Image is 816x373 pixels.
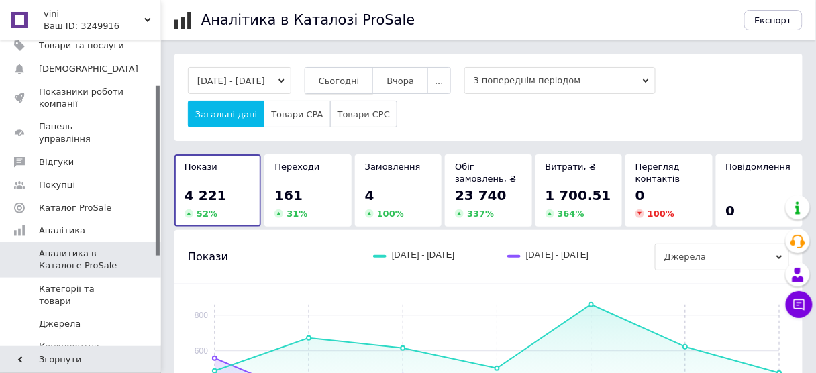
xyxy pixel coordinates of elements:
button: Товари CPA [264,101,330,127]
span: Загальні дані [195,109,257,119]
span: 0 [635,187,645,203]
span: Товари та послуги [39,40,124,52]
span: 100 % [648,209,674,219]
span: Покази [188,250,228,264]
span: 23 740 [455,187,507,203]
span: Категорії та товари [39,283,124,307]
span: 4 221 [185,187,227,203]
span: 364 % [558,209,584,219]
span: ... [435,76,443,86]
span: Товари CPC [338,109,390,119]
div: Ваш ID: 3249916 [44,20,161,32]
span: Аналітика [39,225,85,237]
span: Сьогодні [319,76,360,86]
span: Джерела [39,318,81,330]
span: 0 [726,203,735,219]
button: Вчора [372,67,428,94]
button: Загальні дані [188,101,264,127]
button: Чат з покупцем [786,291,813,318]
span: Каталог ProSale [39,202,111,214]
span: З попереднім періодом [464,67,656,94]
text: 800 [195,311,208,320]
span: Експорт [755,15,793,25]
text: 600 [195,346,208,356]
span: 100 % [377,209,404,219]
span: vini [44,8,144,20]
span: Конкурентна аналітика [39,341,124,365]
span: Аналитика в Каталоге ProSale [39,248,124,272]
span: Переходи [274,162,319,172]
span: Показники роботи компанії [39,86,124,110]
button: ... [427,67,450,94]
span: 161 [274,187,303,203]
span: 1 700.51 [546,187,611,203]
button: Експорт [744,10,803,30]
span: Замовлення [365,162,421,172]
span: Покупці [39,179,75,191]
button: Сьогодні [305,67,374,94]
span: 4 [365,187,374,203]
span: Відгуки [39,156,74,168]
span: [DEMOGRAPHIC_DATA] [39,63,138,75]
span: 31 % [287,209,307,219]
span: Джерела [655,244,789,270]
h1: Аналітика в Каталозі ProSale [201,12,415,28]
span: 337 % [467,209,494,219]
span: Панель управління [39,121,124,145]
span: Перегляд контактів [635,162,680,184]
span: Покази [185,162,217,172]
span: Повідомлення [726,162,791,172]
button: [DATE] - [DATE] [188,67,291,94]
button: Товари CPC [330,101,397,127]
span: Товари CPA [271,109,323,119]
span: Обіг замовлень, ₴ [455,162,516,184]
span: 52 % [197,209,217,219]
span: Вчора [387,76,414,86]
span: Витрати, ₴ [546,162,597,172]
